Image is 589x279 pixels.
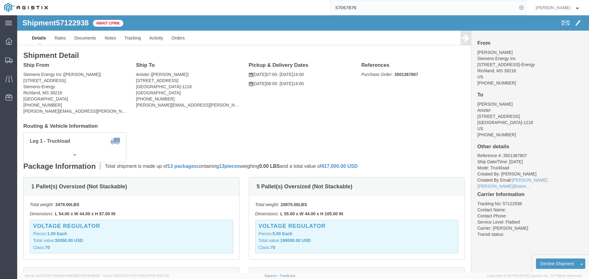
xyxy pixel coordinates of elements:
[4,3,48,12] img: logo
[25,274,100,277] span: Server: 2025.21.0-769a9a7b8c3
[103,274,169,277] span: Client: 2025.21.0-7d7479b
[264,274,280,277] a: Support
[145,274,169,277] span: [DATE] 11:37:29
[487,273,582,278] span: Copyright © [DATE]-[DATE] Agistix Inc., All Rights Reserved
[17,15,589,273] iframe: FS Legacy Container
[331,0,517,15] input: Search for shipment number, reference number
[75,274,100,277] span: [DATE] 10:09:35
[535,4,581,11] button: [PERSON_NAME]
[280,274,295,277] a: Feedback
[536,4,571,11] span: Dan Whitemore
